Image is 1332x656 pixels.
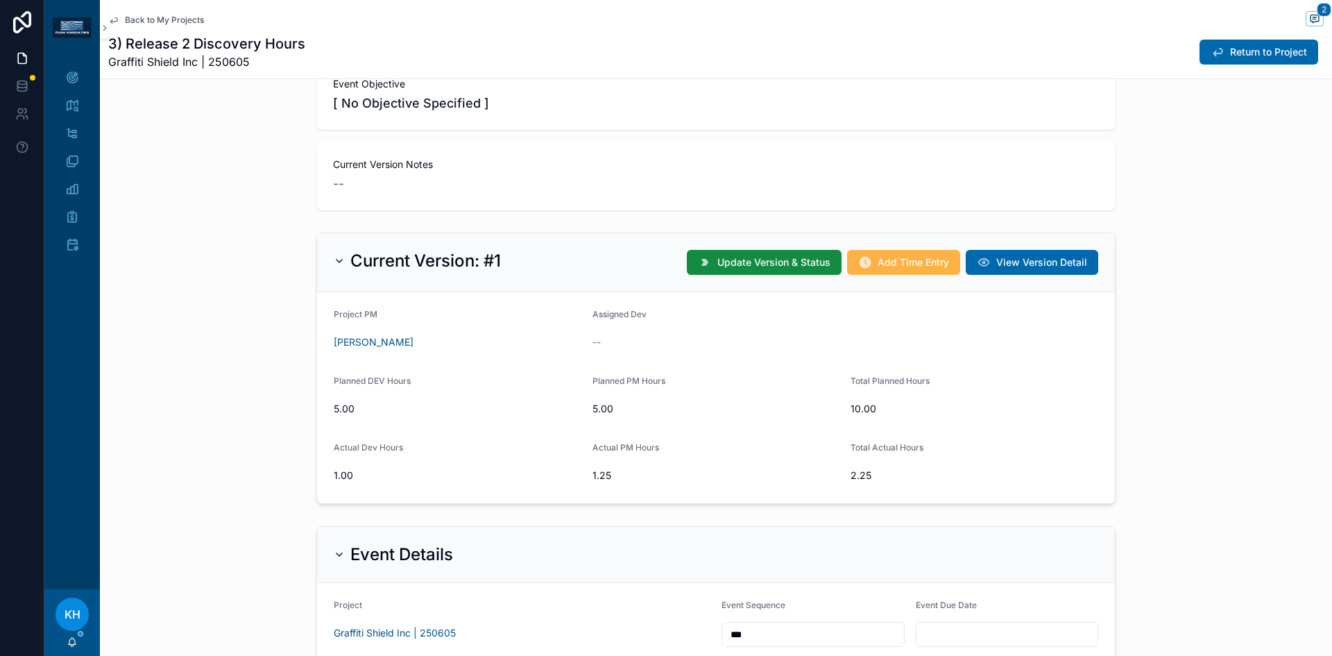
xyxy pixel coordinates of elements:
span: Actual PM Hours [592,442,659,453]
span: [ No Objective Specified ] [333,94,1099,113]
span: Actual Dev Hours [334,442,403,453]
button: Add Time Entry [847,250,960,275]
span: -- [592,335,601,349]
span: 10.00 [851,402,1098,416]
button: Update Version & Status [687,250,842,275]
span: View Version Detail [996,255,1087,269]
span: Project PM [334,309,377,319]
span: KH [65,606,80,623]
span: 2.25 [851,469,1098,482]
a: Graffiti Shield Inc | 250605 [334,626,456,640]
span: -- [333,174,344,194]
a: Back to My Projects [108,15,204,26]
span: Event Objective [333,77,1099,91]
span: Total Actual Hours [851,442,923,453]
span: Planned DEV Hours [334,376,411,386]
span: Current Version Notes [333,158,1099,171]
span: Graffiti Shield Inc | 250605 [108,53,305,70]
span: Project [334,600,362,610]
h1: 3) Release 2 Discovery Hours [108,34,305,53]
span: 1.00 [334,469,581,482]
span: Event Sequence [721,600,785,610]
img: App logo [53,17,92,38]
span: Back to My Projects [125,15,204,26]
a: [PERSON_NAME] [334,335,413,349]
span: 5.00 [592,402,840,416]
span: Return to Project [1230,45,1307,59]
span: Assigned Dev [592,309,647,319]
span: Planned PM Hours [592,376,665,386]
div: scrollable content [44,56,100,275]
span: Add Time Entry [878,255,949,269]
button: View Version Detail [966,250,1098,275]
button: Return to Project [1199,40,1318,65]
span: 5.00 [334,402,581,416]
span: 2 [1317,3,1331,17]
span: 1.25 [592,469,840,482]
span: Total Planned Hours [851,376,930,386]
h2: Event Details [350,544,453,566]
span: Event Due Date [916,600,977,610]
button: 2 [1306,11,1324,28]
span: Update Version & Status [717,255,830,269]
h2: Current Version: #1 [350,250,501,272]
